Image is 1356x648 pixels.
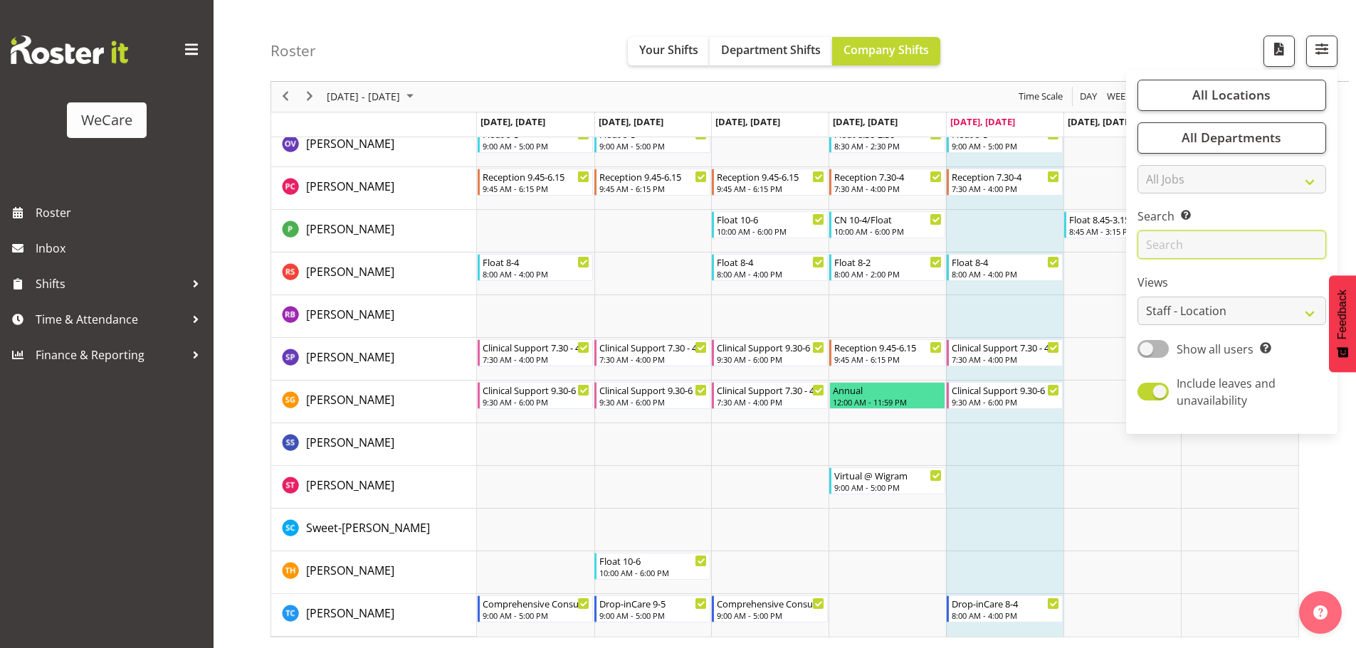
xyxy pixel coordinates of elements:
a: [PERSON_NAME] [306,221,394,238]
div: Float 8-4 [483,255,590,269]
a: [PERSON_NAME] [306,306,394,323]
div: Float 8-2 [834,255,942,269]
div: Torry Cobb"s event - Drop-inCare 8-4 Begin From Friday, October 3, 2025 at 8:00:00 AM GMT+13:00 E... [947,595,1063,622]
td: Savanna Samson resource [271,423,477,466]
td: Simone Turner resource [271,466,477,509]
span: Roster [36,202,206,223]
span: [PERSON_NAME] [306,136,394,152]
div: Pooja Prabhu"s event - CN 10-4/Float Begin From Thursday, October 2, 2025 at 10:00:00 AM GMT+13:0... [829,211,945,238]
div: 9:00 AM - 5:00 PM [834,482,942,493]
span: Shifts [36,273,185,294]
div: Clinical Support 7.30 - 4 [952,340,1059,354]
span: Day [1078,88,1098,106]
div: 10:00 AM - 6:00 PM [717,225,824,237]
span: [PERSON_NAME] [306,349,394,365]
input: Search [1137,231,1326,260]
button: Your Shifts [628,37,710,65]
div: 9:30 AM - 6:00 PM [717,354,824,365]
span: Time Scale [1017,88,1064,106]
div: 9:30 AM - 6:00 PM [483,396,590,408]
div: Penny Clyne-Moffat"s event - Reception 7.30-4 Begin From Thursday, October 2, 2025 at 7:30:00 AM ... [829,169,945,196]
button: Time Scale [1016,88,1066,106]
div: Clinical Support 9.30-6 [483,383,590,397]
label: Search [1137,208,1326,225]
div: 9:00 AM - 5:00 PM [717,610,824,621]
div: 9:00 AM - 5:00 PM [952,140,1059,152]
div: 9:00 AM - 5:00 PM [483,610,590,621]
a: [PERSON_NAME] [306,135,394,152]
span: Time & Attendance [36,309,185,330]
button: Department Shifts [710,37,832,65]
div: Reception 9.45-6.15 [599,169,707,184]
button: All Locations [1137,80,1326,111]
div: 10:00 AM - 6:00 PM [834,225,942,237]
div: Rhianne Sharples"s event - Float 8-2 Begin From Thursday, October 2, 2025 at 8:00:00 AM GMT+13:00... [829,254,945,281]
img: Rosterit website logo [11,36,128,64]
div: 8:30 AM - 2:30 PM [834,140,942,152]
div: 8:00 AM - 4:00 PM [483,268,590,280]
div: Olive Vermazen"s event - Float 8.30-2.30 Begin From Thursday, October 2, 2025 at 8:30:00 AM GMT+1... [829,126,945,153]
div: Penny Clyne-Moffat"s event - Reception 9.45-6.15 Begin From Wednesday, October 1, 2025 at 9:45:00... [712,169,828,196]
div: Sabnam Pun"s event - Clinical Support 7.30 - 4 Begin From Friday, October 3, 2025 at 7:30:00 AM G... [947,339,1063,366]
div: Reception 7.30-4 [952,169,1059,184]
div: Sabnam Pun"s event - Clinical Support 7.30 - 4 Begin From Monday, September 29, 2025 at 7:30:00 A... [478,339,594,366]
div: 12:00 AM - 11:59 PM [833,396,942,408]
div: 9:00 AM - 5:00 PM [599,610,707,621]
div: Torry Cobb"s event - Comprehensive Consult 9-5 Begin From Monday, September 29, 2025 at 9:00:00 A... [478,595,594,622]
span: [PERSON_NAME] [306,605,394,621]
span: [DATE], [DATE] [1068,115,1132,128]
button: Filter Shifts [1306,36,1337,67]
span: [PERSON_NAME] [306,307,394,322]
div: Float 8-4 [952,255,1059,269]
div: Torry Cobb"s event - Comprehensive Consult 9-5 Begin From Wednesday, October 1, 2025 at 9:00:00 A... [712,595,828,622]
div: Comprehensive Consult 9-5 [717,596,824,610]
a: [PERSON_NAME] [306,562,394,579]
div: Reception 9.45-6.15 [834,340,942,354]
div: Drop-inCare 8-4 [952,596,1059,610]
div: Sabnam Pun"s event - Clinical Support 9.30-6 Begin From Wednesday, October 1, 2025 at 9:30:00 AM ... [712,339,828,366]
span: Department Shifts [721,42,821,58]
span: [PERSON_NAME] [306,563,394,578]
button: Previous [276,88,295,106]
div: 9:30 AM - 6:00 PM [952,396,1059,408]
div: Virtual @ Wigram [834,468,942,482]
div: CN 10-4/Float [834,212,942,226]
div: Penny Clyne-Moffat"s event - Reception 7.30-4 Begin From Friday, October 3, 2025 at 7:30:00 AM GM... [947,169,1063,196]
div: Float 8.45-3.15 [1069,212,1177,226]
td: Sabnam Pun resource [271,338,477,381]
label: Views [1137,275,1326,292]
div: Annual [833,383,942,397]
button: Next [300,88,320,106]
div: Clinical Support 7.30 - 4 [599,340,707,354]
div: Clinical Support 9.30-6 [952,383,1059,397]
span: [PERSON_NAME] [306,435,394,450]
div: 7:30 AM - 4:00 PM [952,183,1059,194]
div: Float 10-6 [599,553,707,568]
a: [PERSON_NAME] [306,434,394,451]
span: Sweet-[PERSON_NAME] [306,520,430,536]
div: Rhianne Sharples"s event - Float 8-4 Begin From Wednesday, October 1, 2025 at 8:00:00 AM GMT+13:0... [712,254,828,281]
div: 8:00 AM - 2:00 PM [834,268,942,280]
div: Olive Vermazen"s event - Float 9-5 Begin From Friday, October 3, 2025 at 9:00:00 AM GMT+13:00 End... [947,126,1063,153]
div: WeCare [81,110,132,131]
td: Rhianne Sharples resource [271,253,477,295]
div: 10:00 AM - 6:00 PM [599,567,707,578]
div: next period [298,82,322,112]
div: 7:30 AM - 4:00 PM [834,183,942,194]
div: Clinical Support 7.30 - 4 [717,383,824,397]
div: Reception 9.45-6.15 [483,169,590,184]
span: [PERSON_NAME] [306,221,394,237]
div: 8:45 AM - 3:15 PM [1069,225,1177,237]
span: Company Shifts [843,42,929,58]
a: [PERSON_NAME] [306,605,394,622]
span: Finance & Reporting [36,344,185,366]
div: Sep 29 - Oct 05, 2025 [322,82,422,112]
span: Week [1105,88,1132,106]
div: 9:45 AM - 6:15 PM [834,354,942,365]
span: [DATE] - [DATE] [325,88,401,106]
button: Timeline Day [1078,88,1100,106]
div: 8:00 AM - 4:00 PM [717,268,824,280]
div: 9:45 AM - 6:15 PM [599,183,707,194]
div: Tillie Hollyer"s event - Float 10-6 Begin From Tuesday, September 30, 2025 at 10:00:00 AM GMT+13:... [594,553,710,580]
div: 9:00 AM - 5:00 PM [483,140,590,152]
